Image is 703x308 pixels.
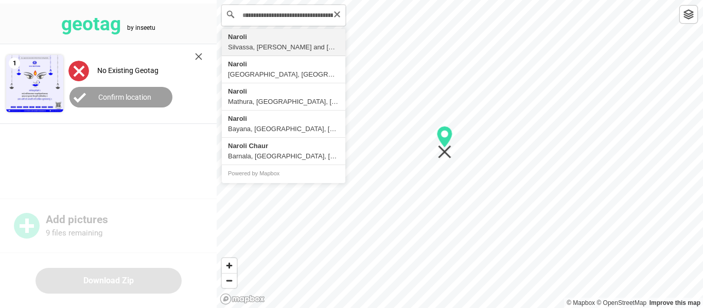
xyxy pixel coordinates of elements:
[228,124,339,134] div: Bayana, [GEOGRAPHIC_DATA], [GEOGRAPHIC_DATA], [GEOGRAPHIC_DATA]
[228,59,339,69] div: Naroli
[228,151,339,161] div: Barnala, [GEOGRAPHIC_DATA], [GEOGRAPHIC_DATA], [GEOGRAPHIC_DATA]
[68,61,89,81] img: uploadImagesAlt
[228,69,339,80] div: [GEOGRAPHIC_DATA], [GEOGRAPHIC_DATA], [GEOGRAPHIC_DATA], [GEOGRAPHIC_DATA]
[127,24,155,31] tspan: by inseetu
[69,87,172,107] button: Confirm location
[228,86,339,97] div: Naroli
[228,97,339,107] div: Mathura, [GEOGRAPHIC_DATA], [GEOGRAPHIC_DATA], [GEOGRAPHIC_DATA]
[683,9,694,20] img: toggleLayer
[228,42,339,52] div: Silvassa, [PERSON_NAME] and [GEOGRAPHIC_DATA], [GEOGRAPHIC_DATA] and [GEOGRAPHIC_DATA] and [GEOGR...
[61,13,121,35] tspan: geotag
[228,32,339,42] div: Naroli
[596,299,646,306] a: OpenStreetMap
[228,114,339,124] div: Naroli
[222,5,345,26] input: Search
[228,141,339,151] div: Naroli Chaur
[195,53,202,60] img: cross
[333,9,341,19] button: Clear
[97,66,159,75] label: No Existing Geotag
[437,126,453,159] div: Map marker
[220,293,265,305] a: Mapbox logo
[9,58,20,69] span: 1
[6,55,63,112] img: 2Q==
[222,274,237,288] span: Zoom out
[98,93,151,101] label: Confirm location
[222,273,237,288] button: Zoom out
[567,299,595,306] a: Mapbox
[649,299,700,306] a: Map feedback
[222,258,237,273] button: Zoom in
[228,170,279,176] a: Powered by Mapbox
